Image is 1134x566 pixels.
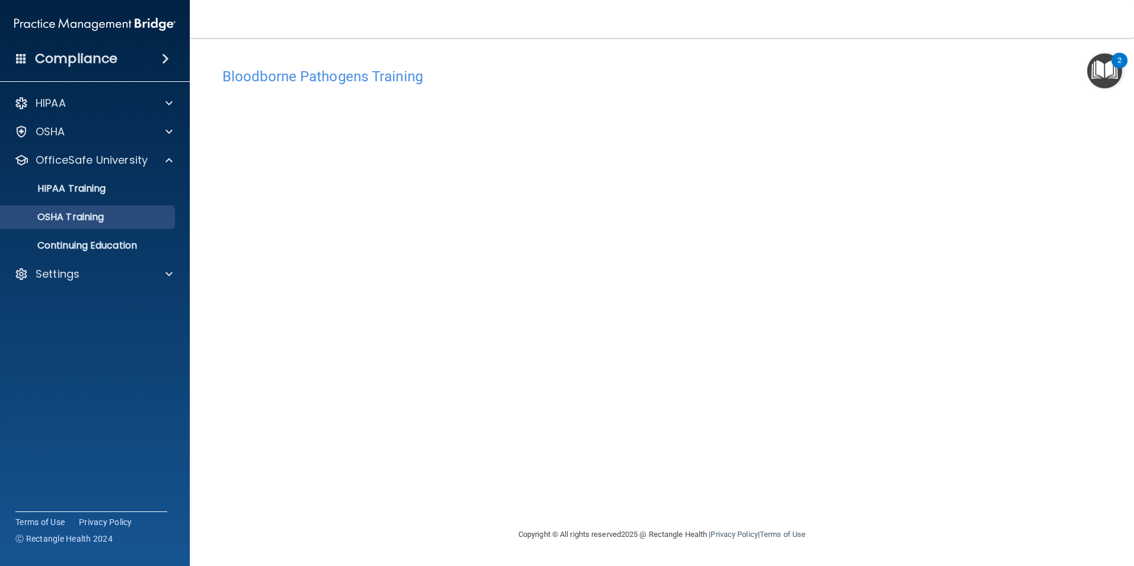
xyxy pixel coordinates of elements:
[14,267,173,281] a: Settings
[711,530,757,539] a: Privacy Policy
[15,533,113,545] span: Ⓒ Rectangle Health 2024
[760,530,805,539] a: Terms of Use
[222,91,1101,456] iframe: bbp
[1087,53,1122,88] button: Open Resource Center, 2 new notifications
[8,183,106,195] p: HIPAA Training
[14,125,173,139] a: OSHA
[8,211,104,223] p: OSHA Training
[1117,61,1122,76] div: 2
[8,240,170,252] p: Continuing Education
[79,516,132,528] a: Privacy Policy
[445,516,878,554] div: Copyright © All rights reserved 2025 @ Rectangle Health | |
[15,516,65,528] a: Terms of Use
[36,153,148,167] p: OfficeSafe University
[35,50,117,67] h4: Compliance
[36,267,79,281] p: Settings
[36,125,65,139] p: OSHA
[222,69,1101,84] h4: Bloodborne Pathogens Training
[14,96,173,110] a: HIPAA
[36,96,66,110] p: HIPAA
[14,153,173,167] a: OfficeSafe University
[14,12,176,36] img: PMB logo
